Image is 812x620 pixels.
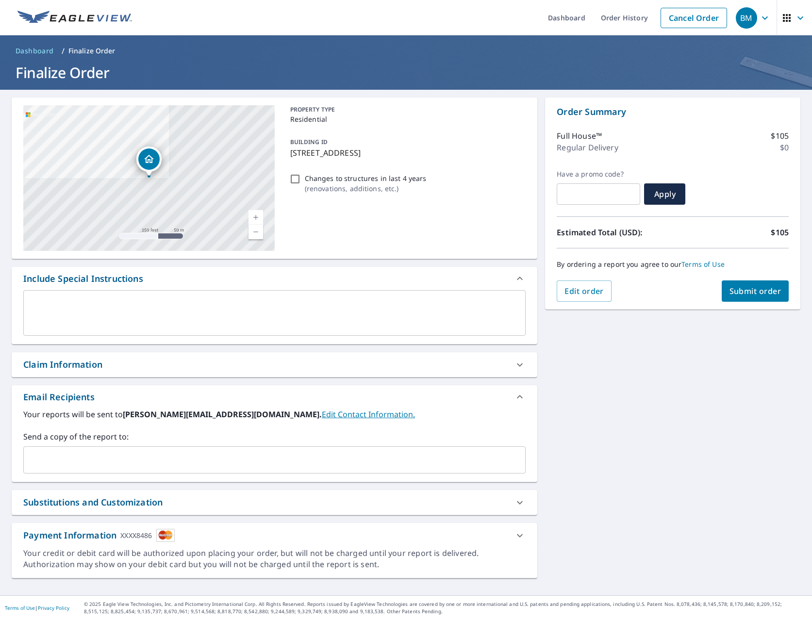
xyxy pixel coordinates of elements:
[729,286,781,296] span: Submit order
[564,286,604,296] span: Edit order
[290,114,522,124] p: Residential
[736,7,757,29] div: BM
[557,170,640,179] label: Have a promo code?
[12,63,800,82] h1: Finalize Order
[12,267,537,290] div: Include Special Instructions
[771,130,789,142] p: $105
[136,147,162,177] div: Dropped pin, building 1, Residential property, 4620 W 44th St Stillwater, OK 74074
[681,260,725,269] a: Terms of Use
[12,490,537,515] div: Substitutions and Customization
[249,225,263,239] a: Current Level 17, Zoom Out
[23,529,175,542] div: Payment Information
[12,43,58,59] a: Dashboard
[557,105,789,118] p: Order Summary
[322,409,415,420] a: EditContactInfo
[17,11,132,25] img: EV Logo
[305,183,427,194] p: ( renovations, additions, etc. )
[644,183,685,205] button: Apply
[12,385,537,408] div: Email Recipients
[290,147,522,159] p: [STREET_ADDRESS]
[557,142,618,153] p: Regular Delivery
[722,280,789,302] button: Submit order
[557,227,673,238] p: Estimated Total (USD):
[557,130,602,142] p: Full House™
[780,142,789,153] p: $0
[23,408,526,420] label: Your reports will be sent to
[84,601,807,615] p: © 2025 Eagle View Technologies, Inc. and Pictometry International Corp. All Rights Reserved. Repo...
[120,529,152,542] div: XXXX8486
[290,105,522,114] p: PROPERTY TYPE
[62,45,65,57] li: /
[652,189,678,199] span: Apply
[661,8,727,28] a: Cancel Order
[123,409,322,420] b: [PERSON_NAME][EMAIL_ADDRESS][DOMAIN_NAME].
[5,604,35,611] a: Terms of Use
[290,138,328,146] p: BUILDING ID
[68,46,116,56] p: Finalize Order
[23,548,526,570] div: Your credit or debit card will be authorized upon placing your order, but will not be charged unt...
[38,604,69,611] a: Privacy Policy
[5,605,69,611] p: |
[23,358,102,371] div: Claim Information
[156,529,175,542] img: cardImage
[23,496,163,509] div: Substitutions and Customization
[557,280,612,302] button: Edit order
[12,352,537,377] div: Claim Information
[23,431,526,442] label: Send a copy of the report to:
[249,210,263,225] a: Current Level 17, Zoom In
[16,46,54,56] span: Dashboard
[23,272,143,285] div: Include Special Instructions
[771,227,789,238] p: $105
[305,173,427,183] p: Changes to structures in last 4 years
[23,391,95,404] div: Email Recipients
[557,260,789,269] p: By ordering a report you agree to our
[12,523,537,548] div: Payment InformationXXXX8486cardImage
[12,43,800,59] nav: breadcrumb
